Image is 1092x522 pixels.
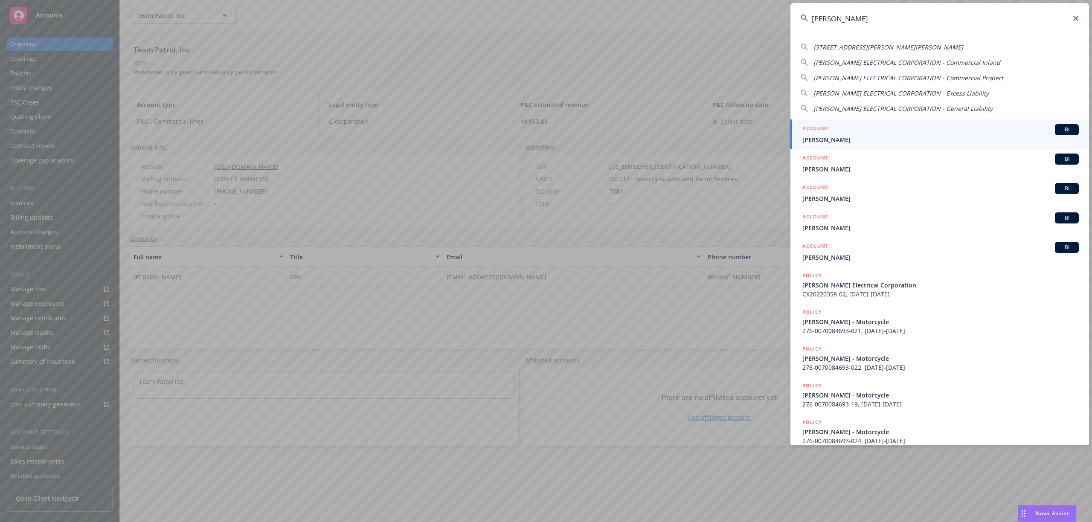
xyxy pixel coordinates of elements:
[790,413,1089,450] a: POLICY[PERSON_NAME] - Motorcycle276-0070084693-024, [DATE]-[DATE]
[813,58,1000,67] span: [PERSON_NAME] ELECTRICAL CORPORATION - Commercial Inland
[1058,185,1075,192] span: BI
[802,281,1079,290] span: [PERSON_NAME] Electrical Corporation
[802,400,1079,409] span: 276-0070084693-19, [DATE]-[DATE]
[790,208,1089,237] a: ACCOUNTBI[PERSON_NAME]
[813,74,1003,82] span: [PERSON_NAME] ELECTRICAL CORPORATION - Commercial Propert
[790,119,1089,149] a: ACCOUNTBI[PERSON_NAME]
[802,194,1079,203] span: [PERSON_NAME]
[802,212,828,223] h5: ACCOUNT
[1058,244,1075,251] span: BI
[790,303,1089,340] a: POLICY[PERSON_NAME] - Motorcycle276-0070084693-021, [DATE]-[DATE]
[802,418,822,426] h5: POLICY
[790,340,1089,377] a: POLICY[PERSON_NAME] - Motorcycle276-0070084693-022, [DATE]-[DATE]
[802,391,1079,400] span: [PERSON_NAME] - Motorcycle
[790,3,1089,34] input: Search...
[790,149,1089,178] a: ACCOUNTBI[PERSON_NAME]
[802,326,1079,335] span: 276-0070084693-021, [DATE]-[DATE]
[1058,126,1075,133] span: BI
[802,290,1079,299] span: CX20220358-02, [DATE]-[DATE]
[802,317,1079,326] span: [PERSON_NAME] - Motorcycle
[802,242,828,252] h5: ACCOUNT
[802,154,828,164] h5: ACCOUNT
[790,377,1089,413] a: POLICY[PERSON_NAME] - Motorcycle276-0070084693-19, [DATE]-[DATE]
[802,183,828,193] h5: ACCOUNT
[790,237,1089,267] a: ACCOUNTBI[PERSON_NAME]
[790,267,1089,303] a: POLICY[PERSON_NAME] Electrical CorporationCX20220358-02, [DATE]-[DATE]
[802,165,1079,174] span: [PERSON_NAME]
[802,436,1079,445] span: 276-0070084693-024, [DATE]-[DATE]
[802,308,822,316] h5: POLICY
[813,104,993,113] span: [PERSON_NAME] ELECTRICAL CORPORATION - General Liability
[1036,510,1069,517] span: Nova Assist
[802,253,1079,262] span: [PERSON_NAME]
[802,427,1079,436] span: [PERSON_NAME] - Motorcycle
[802,271,822,280] h5: POLICY
[1058,214,1075,222] span: BI
[1018,505,1077,522] button: Nova Assist
[802,363,1079,372] span: 276-0070084693-022, [DATE]-[DATE]
[802,223,1079,232] span: [PERSON_NAME]
[813,43,963,51] span: [STREET_ADDRESS][PERSON_NAME][PERSON_NAME]
[813,89,989,97] span: [PERSON_NAME] ELECTRICAL CORPORATION - Excess Liability
[1018,505,1029,522] div: Drag to move
[802,381,822,390] h5: POLICY
[802,135,1079,144] span: [PERSON_NAME]
[802,345,822,353] h5: POLICY
[802,354,1079,363] span: [PERSON_NAME] - Motorcycle
[802,124,828,134] h5: ACCOUNT
[790,178,1089,208] a: ACCOUNTBI[PERSON_NAME]
[1058,155,1075,163] span: BI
